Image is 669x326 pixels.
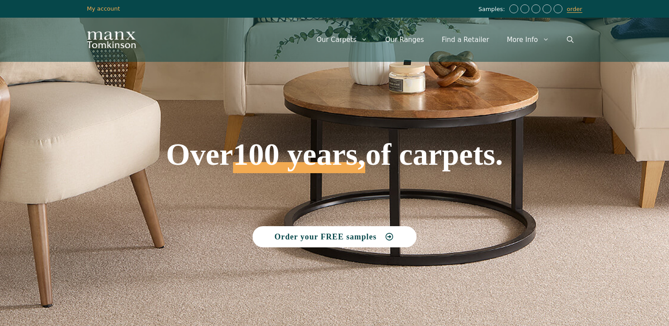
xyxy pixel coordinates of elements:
[87,31,136,48] img: Manx Tomkinson
[308,27,377,53] a: Our Carpets
[87,5,120,12] a: My account
[376,27,433,53] a: Our Ranges
[567,6,582,13] a: order
[498,27,558,53] a: More Info
[233,147,365,173] span: 100 years,
[433,27,498,53] a: Find a Retailer
[275,233,377,241] span: Order your FREE samples
[308,27,582,53] nav: Primary
[252,226,417,247] a: Order your FREE samples
[558,27,582,53] a: Open Search Bar
[87,75,582,173] h1: Over of carpets.
[478,6,507,13] span: Samples:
